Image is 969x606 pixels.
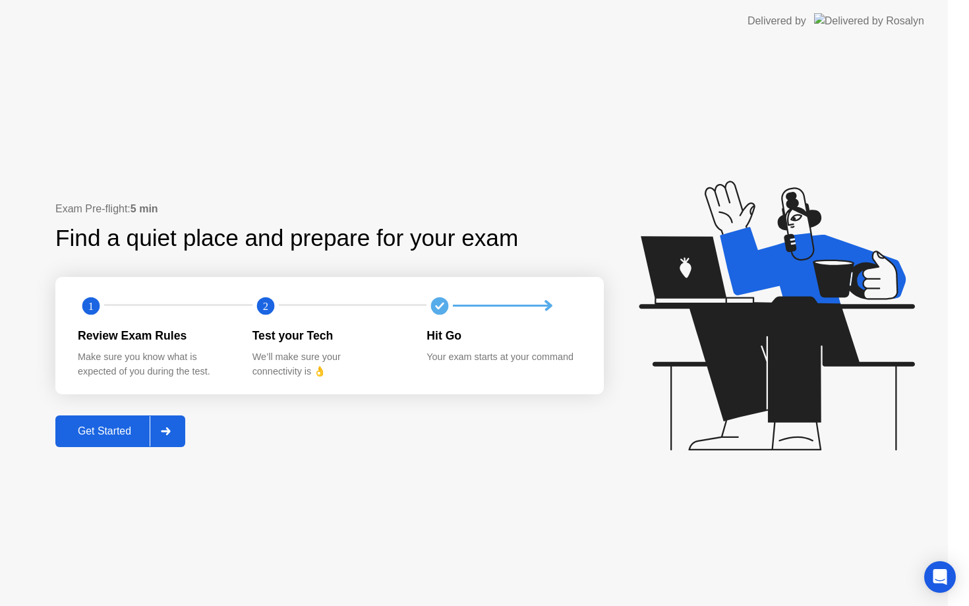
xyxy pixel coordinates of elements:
[55,221,520,256] div: Find a quiet place and prepare for your exam
[263,299,268,312] text: 2
[426,327,580,344] div: Hit Go
[131,203,158,214] b: 5 min
[814,13,924,28] img: Delivered by Rosalyn
[78,327,231,344] div: Review Exam Rules
[426,350,580,365] div: Your exam starts at your command
[252,327,406,344] div: Test your Tech
[252,350,406,379] div: We’ll make sure your connectivity is 👌
[924,561,956,593] div: Open Intercom Messenger
[78,350,231,379] div: Make sure you know what is expected of you during the test.
[88,299,94,312] text: 1
[55,415,185,447] button: Get Started
[59,425,150,437] div: Get Started
[55,201,604,217] div: Exam Pre-flight:
[748,13,806,29] div: Delivered by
